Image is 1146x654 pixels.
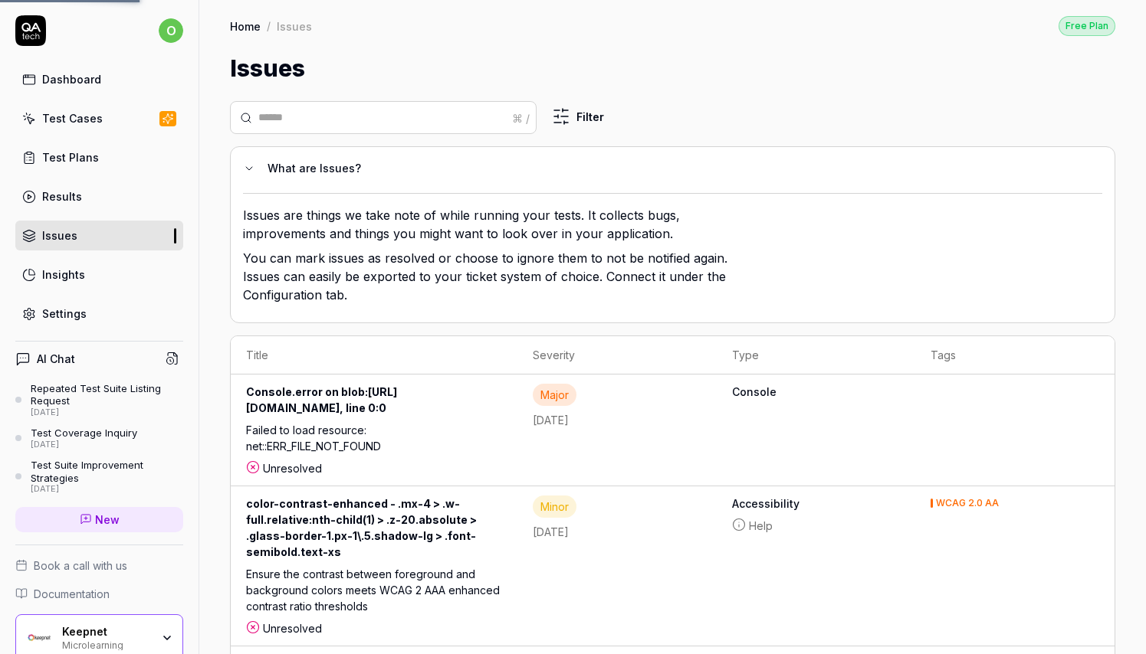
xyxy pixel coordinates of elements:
a: Settings [15,299,183,329]
button: Filter [543,101,613,132]
div: Free Plan [1059,16,1115,36]
div: Insights [42,267,85,283]
div: Settings [42,306,87,322]
div: ⌘ / [512,110,530,126]
a: Home [230,18,261,34]
div: Test Plans [42,149,99,165]
p: Issues are things we take note of while running your tests. It collects bugs, improvements and th... [243,206,741,249]
button: o [159,15,183,46]
a: Documentation [15,586,183,602]
b: Console [732,384,901,400]
div: [DATE] [31,440,137,450]
div: Console.error on blob:[URL][DOMAIN_NAME], line 0:0 [246,384,502,422]
time: [DATE] [533,414,569,427]
button: What are Issues? [243,159,1090,178]
h4: AI Chat [37,351,75,367]
th: Severity [517,336,717,374]
span: Book a call with us [34,558,127,574]
a: Test Plans [15,142,183,172]
div: Repeated Test Suite Listing Request [31,382,183,407]
span: Documentation [34,586,110,602]
div: Unresolved [246,620,502,636]
th: Title [231,336,517,374]
div: [DATE] [31,407,183,418]
div: Minor [533,495,576,518]
div: Test Cases [42,110,103,126]
div: Major [533,384,576,406]
div: [DATE] [31,484,183,495]
time: [DATE] [533,525,569,538]
a: New [15,507,183,532]
div: Ensure the contrast between foreground and background colors meets WCAG 2 AAA enhanced contrast r... [246,566,502,620]
th: Tags [915,336,1115,374]
a: Repeated Test Suite Listing Request[DATE] [15,382,183,417]
div: Results [42,188,82,204]
div: What are Issues? [268,159,1090,178]
a: Free Plan [1059,15,1115,36]
div: / [267,18,271,34]
a: Results [15,181,183,211]
a: Book a call with us [15,558,183,574]
img: Keepnet Logo [25,624,53,652]
div: Issues [42,227,77,244]
a: Test Suite Improvement Strategies[DATE] [15,459,183,494]
a: Issues [15,221,183,250]
h1: Issues [230,51,305,86]
span: New [95,512,120,528]
div: Test Coverage Inquiry [31,427,137,439]
a: Test Coverage Inquiry[DATE] [15,427,183,450]
div: WCAG 2.0 AA [936,499,999,508]
div: Microlearning [62,638,151,650]
div: Test Suite Improvement Strategies [31,459,183,484]
a: Dashboard [15,64,183,94]
div: Issues [277,18,312,34]
button: WCAG 2.0 AA [931,495,999,512]
div: Unresolved [246,460,502,476]
div: Keepnet [62,625,151,639]
div: Failed to load resource: net::ERR_FILE_NOT_FOUND [246,422,502,460]
span: o [159,18,183,43]
a: Insights [15,260,183,289]
a: Test Cases [15,103,183,133]
div: color-contrast-enhanced - .mx-4 > .w-full.relative:nth-child(1) > .z-20.absolute > .glass-border-... [246,495,502,566]
th: Type [717,336,916,374]
p: You can mark issues as resolved or choose to ignore them to not be notified again. Issues can eas... [243,249,741,310]
div: Dashboard [42,71,101,87]
b: Accessibility [732,495,901,512]
a: Help [732,518,901,534]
